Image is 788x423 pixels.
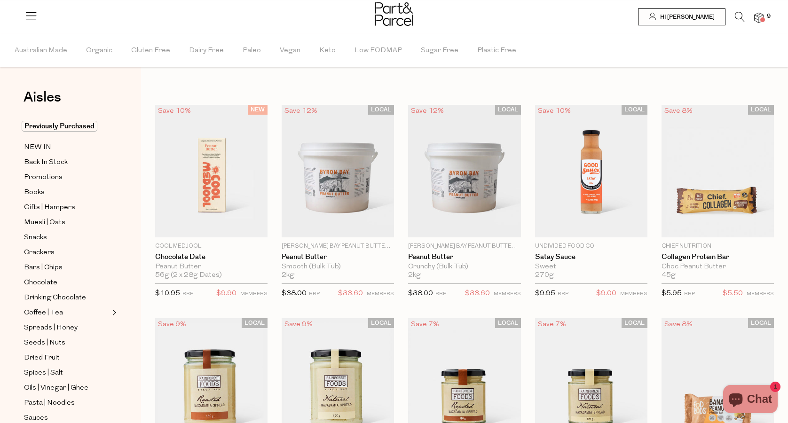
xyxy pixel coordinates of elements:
[24,232,47,243] span: Snacks
[408,271,421,280] span: 2kg
[24,157,68,168] span: Back In Stock
[421,34,458,67] span: Sugar Free
[622,318,647,328] span: LOCAL
[535,242,647,251] p: Undivided Food Co.
[622,105,647,115] span: LOCAL
[748,105,774,115] span: LOCAL
[24,337,65,349] span: Seeds | Nuts
[367,291,394,297] small: MEMBERS
[155,263,268,271] div: Peanut Butter
[24,217,110,228] a: Muesli | Oats
[535,271,554,280] span: 270g
[24,292,110,304] a: Drinking Chocolate
[282,105,394,237] img: Peanut Butter
[662,290,682,297] span: $5.95
[338,288,363,300] span: $33.60
[282,271,294,280] span: 2kg
[723,288,743,300] span: $5.50
[24,202,75,213] span: Gifts | Hampers
[131,34,170,67] span: Gluten Free
[282,253,394,261] a: Peanut Butter
[282,318,315,331] div: Save 9%
[408,242,520,251] p: [PERSON_NAME] Bay Peanut Butter Co
[535,105,647,237] img: Satay Sauce
[24,352,110,364] a: Dried Fruit
[620,291,647,297] small: MEMBERS
[22,121,97,132] span: Previously Purchased
[24,217,65,228] span: Muesli | Oats
[495,105,521,115] span: LOCAL
[24,141,110,153] a: NEW IN
[24,262,63,274] span: Bars | Chips
[408,253,520,261] a: Peanut Butter
[24,247,55,258] span: Crackers
[435,291,446,297] small: RRP
[110,307,117,318] button: Expand/Collapse Coffee | Tea
[155,271,222,280] span: 56g (2 x 28g Dates)
[748,318,774,328] span: LOCAL
[24,398,75,409] span: Pasta | Noodles
[408,105,447,117] div: Save 12%
[368,318,394,328] span: LOCAL
[477,34,516,67] span: Plastic Free
[558,291,568,297] small: RRP
[408,290,433,297] span: $38.00
[24,292,86,304] span: Drinking Chocolate
[662,263,774,271] div: Choc Peanut Butter
[720,385,780,415] inbox-online-store-chat: Shopify online store chat
[155,290,180,297] span: $10.95
[368,105,394,115] span: LOCAL
[242,318,268,328] span: LOCAL
[535,105,574,117] div: Save 10%
[24,367,110,379] a: Spices | Salt
[596,288,616,300] span: $9.00
[24,90,61,114] a: Aisles
[747,291,774,297] small: MEMBERS
[155,105,268,237] img: Chocolate Date
[495,318,521,328] span: LOCAL
[24,352,60,364] span: Dried Fruit
[355,34,402,67] span: Low FODMAP
[754,13,764,23] a: 9
[15,34,67,67] span: Australian Made
[24,382,110,394] a: Oils | Vinegar | Ghee
[280,34,300,67] span: Vegan
[408,318,442,331] div: Save 7%
[24,87,61,108] span: Aisles
[86,34,112,67] span: Organic
[309,291,320,297] small: RRP
[24,247,110,258] a: Crackers
[240,291,268,297] small: MEMBERS
[662,318,695,331] div: Save 8%
[282,290,307,297] span: $38.00
[465,288,490,300] span: $33.60
[24,172,63,183] span: Promotions
[155,318,189,331] div: Save 9%
[535,263,647,271] div: Sweet
[408,263,520,271] div: Crunchy (Bulk Tub)
[24,142,51,153] span: NEW IN
[155,242,268,251] p: Cool Medjool
[24,232,110,243] a: Snacks
[764,12,773,21] span: 9
[248,105,268,115] span: NEW
[24,277,57,289] span: Chocolate
[408,105,520,237] img: Peanut Butter
[24,187,110,198] a: Books
[662,242,774,251] p: Chief Nutrition
[282,263,394,271] div: Smooth (Bulk Tub)
[24,322,78,334] span: Spreads | Honey
[494,291,521,297] small: MEMBERS
[535,290,555,297] span: $9.95
[282,105,320,117] div: Save 12%
[24,187,45,198] span: Books
[155,253,268,261] a: Chocolate Date
[658,13,715,21] span: Hi [PERSON_NAME]
[24,172,110,183] a: Promotions
[24,277,110,289] a: Chocolate
[24,337,110,349] a: Seeds | Nuts
[24,307,110,319] a: Coffee | Tea
[24,262,110,274] a: Bars | Chips
[319,34,336,67] span: Keto
[155,105,194,117] div: Save 10%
